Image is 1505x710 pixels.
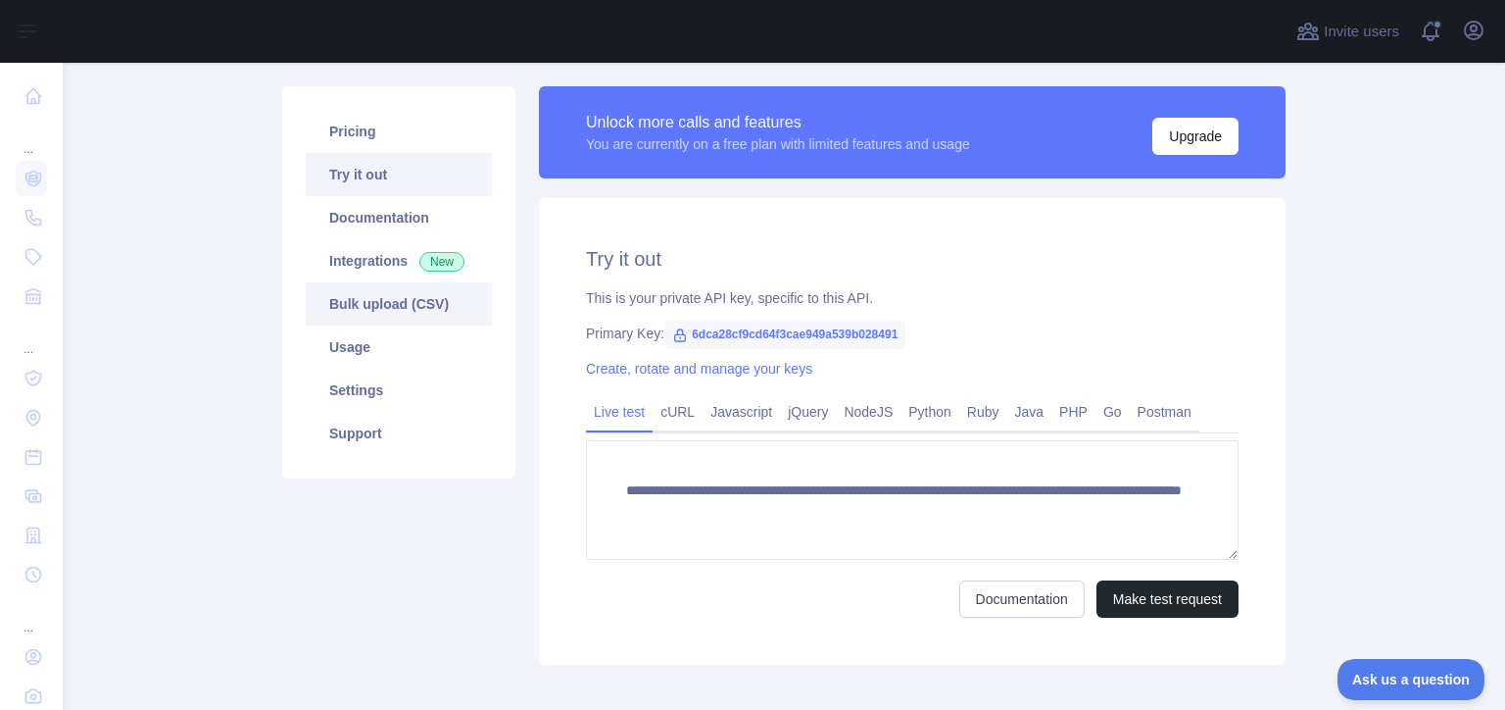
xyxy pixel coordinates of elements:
a: Ruby [959,396,1007,428]
h2: Try it out [586,245,1238,273]
a: cURL [653,396,703,428]
a: Integrations New [306,239,492,282]
button: Invite users [1292,16,1403,47]
a: Live test [586,396,653,428]
a: Settings [306,369,492,412]
a: Bulk upload (CSV) [306,282,492,326]
span: New [419,252,464,272]
div: ... [16,318,47,357]
div: Unlock more calls and features [586,111,970,134]
a: Java [1007,396,1052,428]
button: Make test request [1096,581,1238,618]
span: 6dca28cf9cd64f3cae949a539b028491 [664,320,905,349]
a: Go [1095,396,1130,428]
a: Postman [1130,396,1199,428]
a: PHP [1051,396,1095,428]
a: Python [900,396,959,428]
a: Javascript [703,396,780,428]
div: This is your private API key, specific to this API. [586,288,1238,308]
a: Documentation [306,196,492,239]
a: NodeJS [836,396,900,428]
a: Support [306,412,492,455]
a: Documentation [959,581,1085,618]
div: You are currently on a free plan with limited features and usage [586,134,970,154]
a: Pricing [306,110,492,153]
span: Invite users [1324,21,1399,43]
button: Upgrade [1152,118,1238,155]
a: Create, rotate and manage your keys [586,361,812,377]
div: ... [16,118,47,157]
a: Try it out [306,153,492,196]
div: ... [16,596,47,635]
iframe: Toggle Customer Support [1337,659,1485,700]
a: Usage [306,326,492,369]
div: Primary Key: [586,324,1238,343]
a: jQuery [780,396,836,428]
